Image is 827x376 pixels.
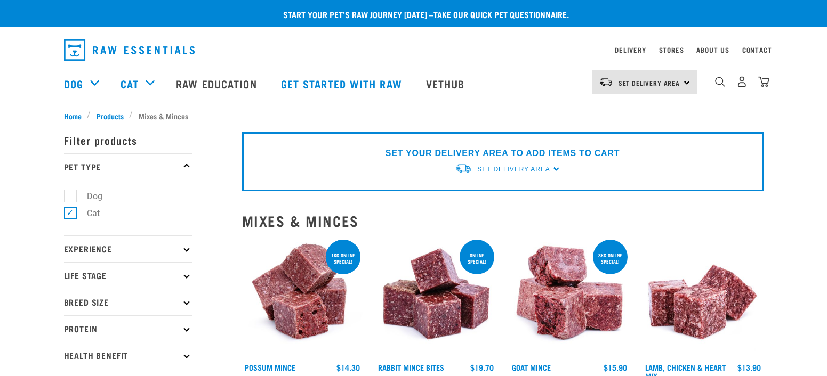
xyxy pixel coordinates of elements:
[242,238,363,358] img: 1102 Possum Mince 01
[659,48,684,52] a: Stores
[70,190,107,203] label: Dog
[64,110,764,121] nav: breadcrumbs
[386,147,620,160] p: SET YOUR DELIVERY AREA TO ADD ITEMS TO CART
[604,363,627,372] div: $15.90
[758,76,769,87] img: home-icon@2x.png
[477,166,550,173] span: Set Delivery Area
[64,342,192,369] p: Health Benefit
[64,315,192,342] p: Protein
[121,76,139,92] a: Cat
[91,110,129,121] a: Products
[64,39,195,61] img: Raw Essentials Logo
[336,363,360,372] div: $14.30
[64,153,192,180] p: Pet Type
[378,365,444,369] a: Rabbit Mince Bites
[64,110,87,121] a: Home
[64,262,192,289] p: Life Stage
[97,110,124,121] span: Products
[270,62,415,105] a: Get started with Raw
[619,81,680,85] span: Set Delivery Area
[715,77,725,87] img: home-icon-1@2x.png
[415,62,478,105] a: Vethub
[509,238,630,358] img: 1077 Wild Goat Mince 01
[615,48,646,52] a: Delivery
[242,212,764,229] h2: Mixes & Minces
[433,12,569,17] a: take our quick pet questionnaire.
[455,163,472,174] img: van-moving.png
[375,238,496,358] img: Whole Minced Rabbit Cubes 01
[599,77,613,87] img: van-moving.png
[64,76,83,92] a: Dog
[593,247,628,269] div: 3kg online special!
[512,365,551,369] a: Goat Mince
[165,62,270,105] a: Raw Education
[64,127,192,153] p: Filter products
[245,365,295,369] a: Possum Mince
[326,247,360,269] div: 1kg online special!
[696,48,729,52] a: About Us
[742,48,772,52] a: Contact
[64,235,192,262] p: Experience
[736,76,748,87] img: user.png
[470,363,494,372] div: $19.70
[737,363,761,372] div: $13.90
[460,247,494,269] div: ONLINE SPECIAL!
[643,238,764,358] img: 1124 Lamb Chicken Heart Mix 01
[64,289,192,315] p: Breed Size
[70,207,104,220] label: Cat
[55,35,772,65] nav: dropdown navigation
[64,110,82,121] span: Home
